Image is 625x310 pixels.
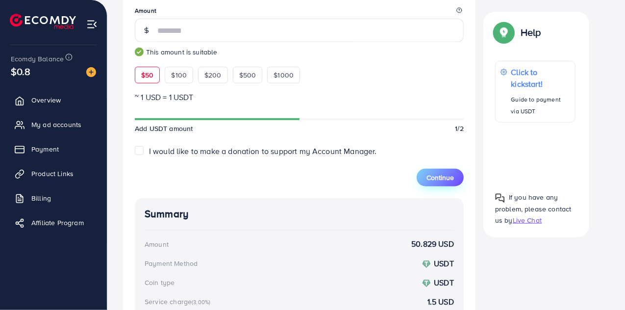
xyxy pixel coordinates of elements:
span: Add USDT amount [135,124,193,133]
span: Billing [31,193,51,203]
span: Affiliate Program [31,218,84,228]
small: (3.00%) [192,298,210,306]
strong: USDT [434,258,454,269]
iframe: Chat [583,266,618,303]
p: Click to kickstart! [511,66,570,90]
div: Coin type [145,278,175,287]
span: I would like to make a donation to support my Account Manager. [149,146,377,156]
span: Product Links [31,169,74,179]
a: Overview [7,90,100,110]
span: Payment [31,144,59,154]
strong: USDT [434,277,454,288]
div: Amount [145,239,169,249]
span: 1/2 [455,124,464,133]
div: Service charge [145,297,213,307]
p: Help [521,26,541,38]
img: Popup guide [495,24,513,41]
small: This amount is suitable [135,47,464,57]
img: menu [86,19,98,30]
img: logo [10,14,76,29]
button: Continue [417,169,464,186]
img: coin [422,279,431,288]
span: $1000 [274,70,294,80]
p: Guide to payment via USDT [511,94,570,117]
h4: Summary [145,208,454,220]
span: If you have any problem, please contact us by [495,192,572,225]
span: Continue [426,173,454,182]
strong: 1.5 USD [427,296,454,308]
legend: Amount [135,6,464,19]
a: Billing [7,188,100,208]
img: coin [422,260,431,269]
span: $200 [204,70,222,80]
img: guide [135,48,144,56]
span: $0.8 [11,64,31,78]
img: Popup guide [495,193,505,203]
span: Ecomdy Balance [11,54,64,64]
span: Live Chat [513,215,542,225]
a: Affiliate Program [7,213,100,232]
div: Payment Method [145,258,198,268]
strong: 50.829 USD [411,238,454,250]
span: My ad accounts [31,120,81,129]
span: Overview [31,95,61,105]
span: $500 [239,70,256,80]
a: My ad accounts [7,115,100,134]
span: $100 [171,70,187,80]
img: image [86,67,96,77]
span: $50 [141,70,153,80]
a: Product Links [7,164,100,183]
a: Payment [7,139,100,159]
p: ~ 1 USD = 1 USDT [135,91,464,103]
